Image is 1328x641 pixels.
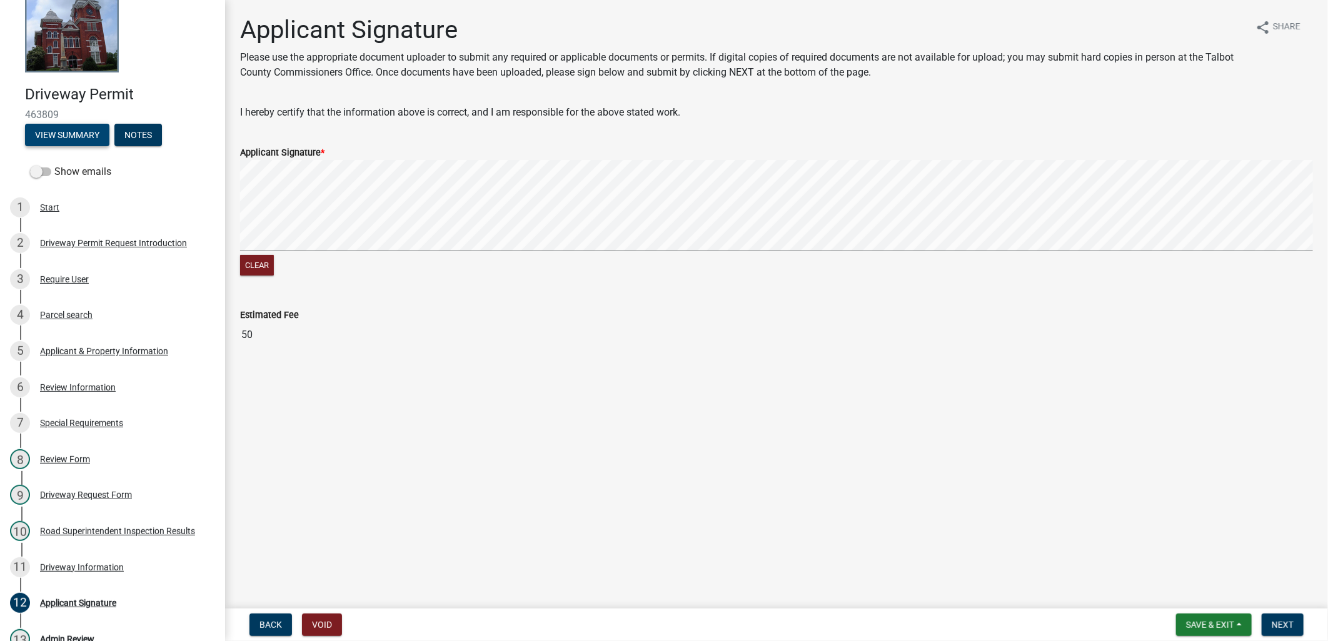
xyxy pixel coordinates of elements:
label: Applicant Signature [240,149,324,157]
div: 2 [10,233,30,253]
div: Road Superintendent Inspection Results [40,527,195,535]
i: share [1255,20,1270,35]
div: Require User [40,275,89,284]
div: Driveway Request Form [40,490,132,499]
button: Clear [240,255,274,276]
div: Start [40,203,59,212]
div: 3 [10,269,30,289]
div: Applicant & Property Information [40,347,168,355]
div: Review Form [40,455,90,464]
span: Share [1273,20,1300,35]
button: View Summary [25,124,109,146]
button: shareShare [1245,15,1310,39]
div: 6 [10,377,30,397]
div: 1 [10,197,30,217]
div: Special Requirements [40,419,123,427]
div: 7 [10,413,30,433]
button: Next [1262,614,1304,636]
span: Back [259,620,282,630]
button: Notes [114,124,162,146]
h4: Driveway Permit [25,86,215,104]
h1: Applicant Signature [240,15,1245,45]
div: 10 [10,521,30,541]
div: Review Information [40,383,116,392]
span: Next [1272,620,1294,630]
p: Please use the appropriate document uploader to submit any required or applicable documents or pe... [240,50,1245,80]
wm-modal-confirm: Notes [114,131,162,141]
label: Estimated Fee [240,311,299,320]
div: 8 [10,449,30,469]
wm-modal-confirm: Summary [25,131,109,141]
button: Save & Exit [1176,614,1252,636]
div: Applicant Signature [40,599,116,607]
div: 9 [10,485,30,505]
div: 11 [10,557,30,577]
span: Save & Exit [1186,620,1234,630]
div: Parcel search [40,311,93,319]
div: Driveway Information [40,563,124,572]
div: 4 [10,305,30,325]
div: 5 [10,341,30,361]
span: 463809 [25,109,200,121]
div: 12 [10,593,30,613]
div: Driveway Permit Request Introduction [40,239,187,247]
button: Void [302,614,342,636]
label: Show emails [30,164,111,179]
button: Back [249,614,292,636]
p: I hereby certify that the information above is correct, and I am responsible for the above stated... [240,105,1313,120]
